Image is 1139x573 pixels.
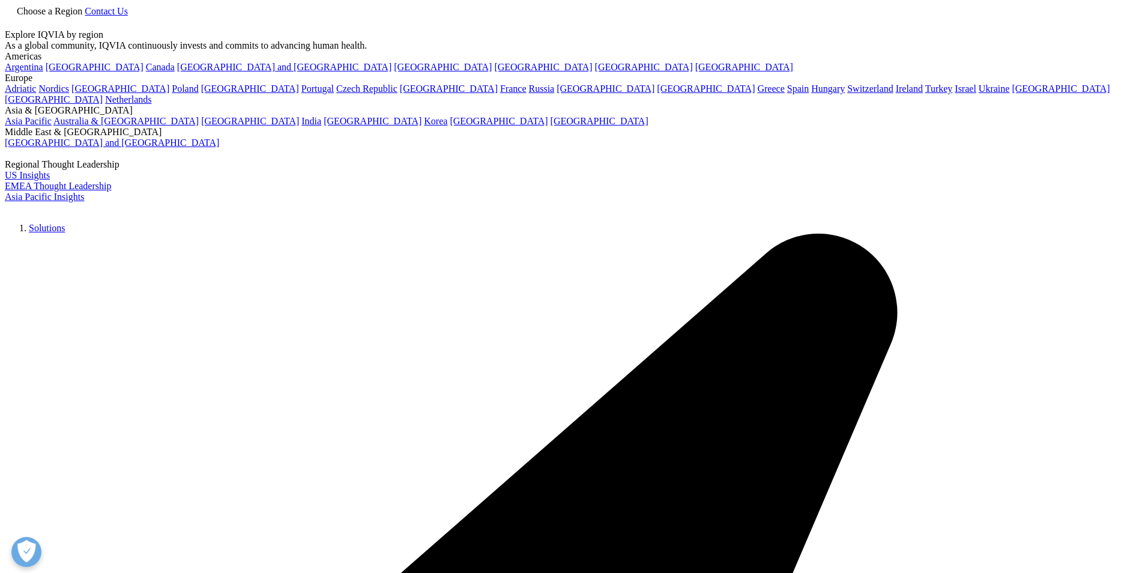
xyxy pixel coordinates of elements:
[5,192,84,202] a: Asia Pacific Insights
[424,116,447,126] a: Korea
[17,6,82,16] span: Choose a Region
[557,83,654,94] a: [GEOGRAPHIC_DATA]
[595,62,693,72] a: [GEOGRAPHIC_DATA]
[172,83,198,94] a: Poland
[5,40,1134,51] div: As a global community, IQVIA continuously invests and commits to advancing human health.
[5,127,1134,138] div: Middle East & [GEOGRAPHIC_DATA]
[450,116,548,126] a: [GEOGRAPHIC_DATA]
[5,170,50,180] a: US Insights
[400,83,498,94] a: [GEOGRAPHIC_DATA]
[5,62,43,72] a: Argentina
[955,83,976,94] a: Israel
[146,62,175,72] a: Canada
[5,83,36,94] a: Adriatic
[500,83,527,94] a: France
[201,116,299,126] a: [GEOGRAPHIC_DATA]
[5,116,52,126] a: Asia Pacific
[5,138,219,148] a: [GEOGRAPHIC_DATA] and [GEOGRAPHIC_DATA]
[811,83,845,94] a: Hungary
[5,51,1134,62] div: Americas
[695,62,793,72] a: [GEOGRAPHIC_DATA]
[896,83,923,94] a: Ireland
[301,116,321,126] a: India
[53,116,199,126] a: Australia & [GEOGRAPHIC_DATA]
[71,83,169,94] a: [GEOGRAPHIC_DATA]
[5,73,1134,83] div: Europe
[301,83,334,94] a: Portugal
[529,83,555,94] a: Russia
[324,116,421,126] a: [GEOGRAPHIC_DATA]
[11,537,41,567] button: Ouvrir le centre de préférences
[177,62,391,72] a: [GEOGRAPHIC_DATA] and [GEOGRAPHIC_DATA]
[757,83,784,94] a: Greece
[5,29,1134,40] div: Explore IQVIA by region
[5,181,111,191] a: EMEA Thought Leadership
[551,116,648,126] a: [GEOGRAPHIC_DATA]
[38,83,69,94] a: Nordics
[5,94,103,105] a: [GEOGRAPHIC_DATA]
[29,223,65,233] a: Solutions
[394,62,492,72] a: [GEOGRAPHIC_DATA]
[5,159,1134,170] div: Regional Thought Leadership
[787,83,809,94] a: Spain
[5,105,1134,116] div: Asia & [GEOGRAPHIC_DATA]
[925,83,953,94] a: Turkey
[494,62,592,72] a: [GEOGRAPHIC_DATA]
[847,83,893,94] a: Switzerland
[657,83,755,94] a: [GEOGRAPHIC_DATA]
[201,83,299,94] a: [GEOGRAPHIC_DATA]
[85,6,128,16] a: Contact Us
[46,62,144,72] a: [GEOGRAPHIC_DATA]
[1012,83,1110,94] a: [GEOGRAPHIC_DATA]
[979,83,1010,94] a: Ukraine
[336,83,397,94] a: Czech Republic
[105,94,151,105] a: Netherlands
